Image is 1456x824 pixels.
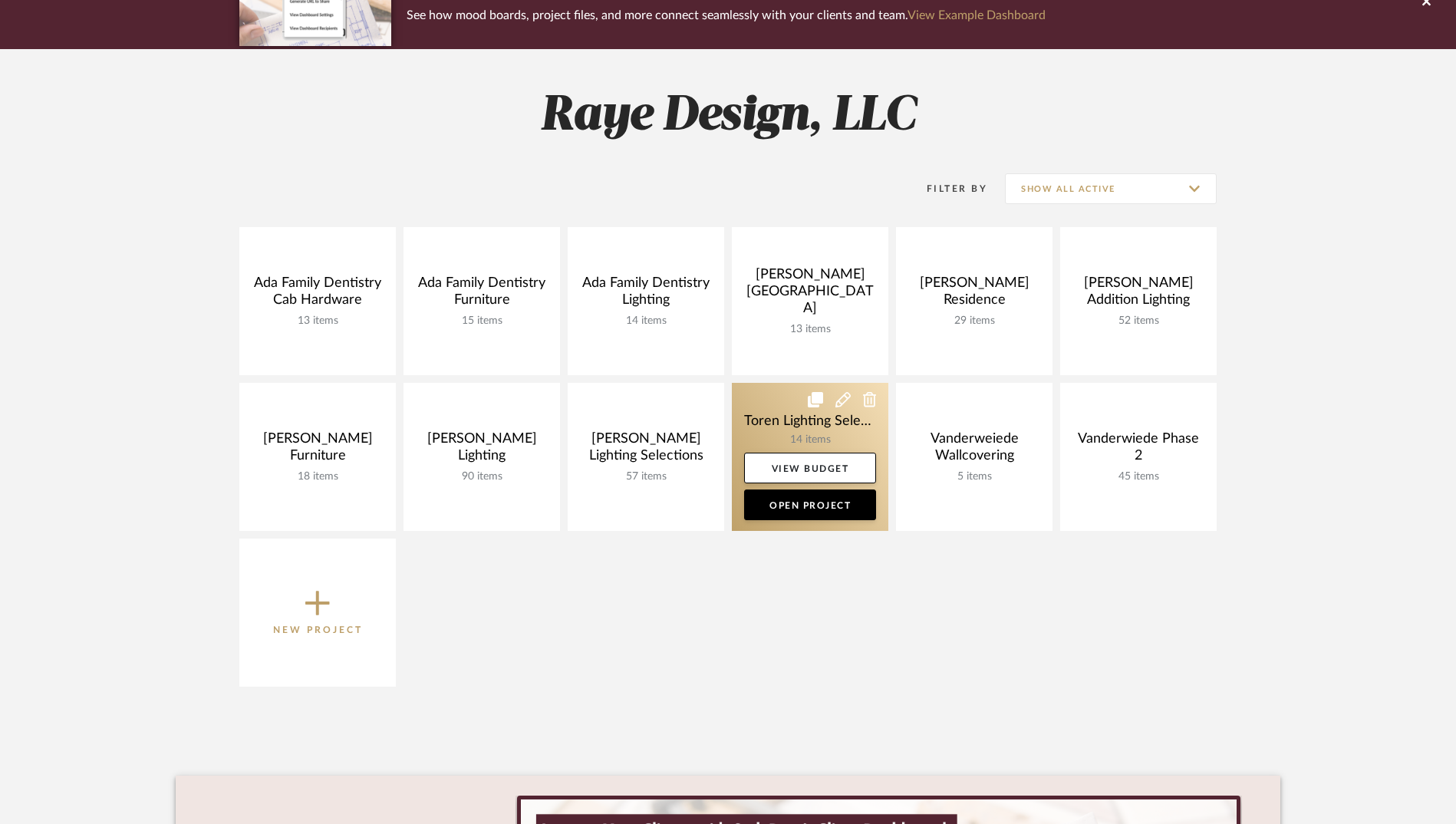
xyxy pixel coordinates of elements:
div: 5 items [908,470,1040,483]
div: Ada Family Dentistry Furniture [416,275,548,315]
div: 13 items [744,323,876,336]
div: [PERSON_NAME] Lighting [416,430,548,470]
div: Ada Family Dentistry Cab Hardware [252,275,384,315]
a: View Example Dashboard [908,9,1046,21]
div: Vanderweiede Wallcovering [908,430,1040,470]
p: See how mood boards, project files, and more connect seamlessly with your clients and team. [407,5,1046,26]
div: 57 items [580,470,712,483]
h2: Raye Design, LLC [176,87,1280,145]
div: 29 items [908,315,1040,328]
div: 14 items [580,315,712,328]
div: [PERSON_NAME] Furniture [252,430,384,470]
div: [PERSON_NAME] Lighting Selections [580,430,712,470]
p: New Project [273,622,363,638]
button: New Project [239,539,396,687]
div: 90 items [416,470,548,483]
div: [PERSON_NAME] Residence [908,275,1040,315]
div: 18 items [252,470,384,483]
a: View Budget [744,453,876,483]
div: Filter By [907,181,987,196]
div: [PERSON_NAME] Addition Lighting [1072,275,1204,315]
div: 15 items [416,315,548,328]
div: 13 items [252,315,384,328]
div: [PERSON_NAME] [GEOGRAPHIC_DATA] [744,266,876,323]
div: Ada Family Dentistry Lighting [580,275,712,315]
a: Open Project [744,489,876,520]
div: Vanderwiede Phase 2 [1072,430,1204,470]
div: 52 items [1072,315,1204,328]
div: 45 items [1072,470,1204,483]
